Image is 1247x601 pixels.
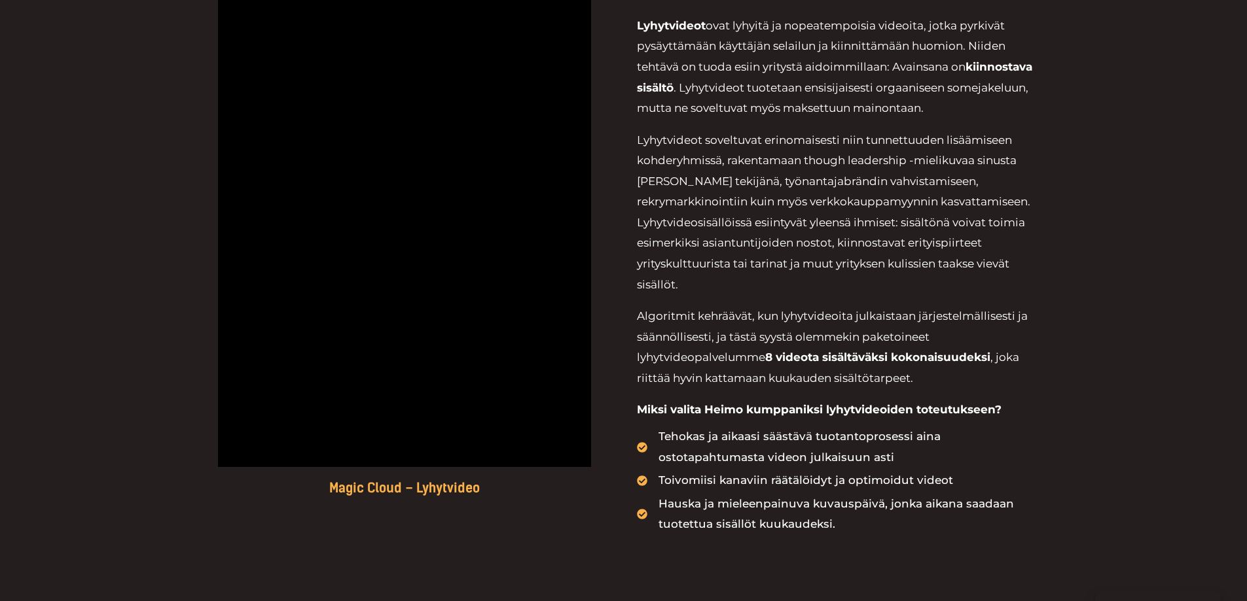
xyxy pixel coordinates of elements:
[637,16,1049,119] p: ovat lyhyitä ja nopeatempoisia videoita, jotka pyrkivät pysäyttämään käyttäjän selailun ja kiinni...
[637,306,1049,388] p: Algoritmit kehräävät, kun lyhytvideoita julkaistaan järjestelmällisesti ja säännöllisesti, ja täs...
[655,470,953,491] span: Toivomiisi kanaviin räätälöidyt ja optimoidut videot
[655,426,1049,468] span: Tehokas ja aikaasi säästävä tuotantoprosessi aina ostotapahtumasta videon julkaisuun asti
[637,403,1002,416] strong: Miksi valita Heimo kumppaniksi lyhytvideoiden toteutukseen?
[218,480,592,496] h5: Magic Cloud – Lyhytvideo
[655,494,1049,535] span: Hauska ja mieleenpainuva kuvauspäivä, jonka aikana saadaan tuotettua sisällöt kuukaudeksi.
[765,351,990,364] strong: 8 videota sisältäväksi kokonaisuudeksi
[637,19,706,32] b: Lyhytvideot
[637,130,1049,296] p: Lyhytvideot soveltuvat erinomaisesti niin tunnettuuden lisäämiseen kohderyhmissä, rakentamaan tho...
[637,60,1032,94] b: kiinnostava sisältö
